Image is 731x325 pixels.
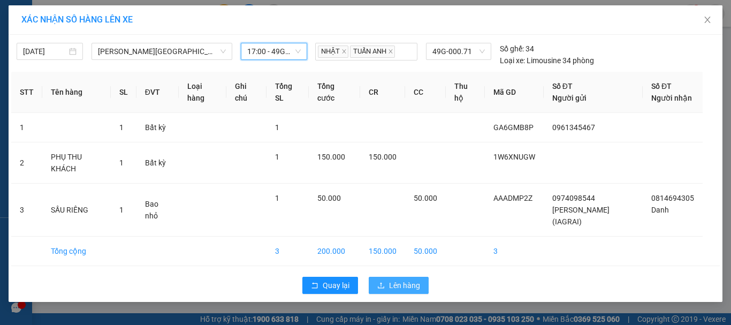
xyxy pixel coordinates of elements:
[405,72,446,113] th: CC
[552,206,610,226] span: [PERSON_NAME] (IAGRAI)
[42,142,111,184] td: PHỤ THU KHÁCH
[405,237,446,266] td: 50.000
[275,123,279,132] span: 1
[136,72,179,113] th: ĐVT
[389,279,420,291] span: Lên hàng
[9,10,26,21] span: Gửi:
[275,194,279,202] span: 1
[651,94,692,102] span: Người nhận
[119,158,124,167] span: 1
[102,48,211,63] div: 0814694305
[552,94,587,102] span: Người gửi
[414,194,437,202] span: 50.000
[136,184,179,237] td: Bao nhỏ
[500,55,594,66] div: Limousine 34 phòng
[311,282,318,290] span: rollback
[11,72,42,113] th: STT
[360,72,405,113] th: CR
[309,72,360,113] th: Tổng cước
[388,49,393,54] span: close
[317,153,345,161] span: 150.000
[102,9,211,35] div: VP [GEOGRAPHIC_DATA]
[369,153,397,161] span: 150.000
[493,123,534,132] span: GA6GMB8P
[552,194,595,202] span: 0974098544
[21,14,133,25] span: XÁC NHẬN SỐ HÀNG LÊN XE
[493,153,535,161] span: 1W6XNUGW
[42,72,111,113] th: Tên hàng
[247,43,301,59] span: 17:00 - 49G-000.71
[651,194,694,202] span: 0814694305
[485,72,544,113] th: Mã GD
[9,35,95,61] div: [PERSON_NAME] (IAGRAI)
[42,184,111,237] td: SẦU RIÊNG
[102,35,211,48] div: Danh
[350,46,395,58] span: TUẤN ANH
[9,9,95,35] div: Bến Xe Đức Long
[500,55,525,66] span: Loại xe:
[323,279,349,291] span: Quay lại
[119,206,124,214] span: 1
[11,113,42,142] td: 1
[179,72,226,113] th: Loại hàng
[432,43,485,59] span: 49G-000.71
[102,10,128,21] span: Nhận:
[136,142,179,184] td: Bất kỳ
[317,194,341,202] span: 50.000
[309,237,360,266] td: 200.000
[226,72,266,113] th: Ghi chú
[552,82,573,90] span: Số ĐT
[318,46,348,58] span: NHẬT
[119,123,124,132] span: 1
[220,48,226,55] span: down
[377,282,385,290] span: upload
[11,184,42,237] td: 3
[703,16,712,24] span: close
[485,237,544,266] td: 3
[302,277,358,294] button: rollbackQuay lại
[500,43,534,55] div: 34
[275,153,279,161] span: 1
[266,72,309,113] th: Tổng SL
[493,194,532,202] span: AAADMP2Z
[98,43,226,59] span: Gia Lai - Đà Lạt
[500,43,524,55] span: Số ghế:
[552,123,595,132] span: 0961345467
[136,113,179,142] td: Bất kỳ
[111,72,136,113] th: SL
[369,277,429,294] button: uploadLên hàng
[692,5,722,35] button: Close
[651,206,669,214] span: Danh
[23,46,67,57] input: 15/09/2025
[446,72,485,113] th: Thu hộ
[651,82,672,90] span: Số ĐT
[9,61,95,75] div: 0974098544
[42,237,111,266] td: Tổng cộng
[341,49,347,54] span: close
[266,237,309,266] td: 3
[360,237,405,266] td: 150.000
[11,142,42,184] td: 2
